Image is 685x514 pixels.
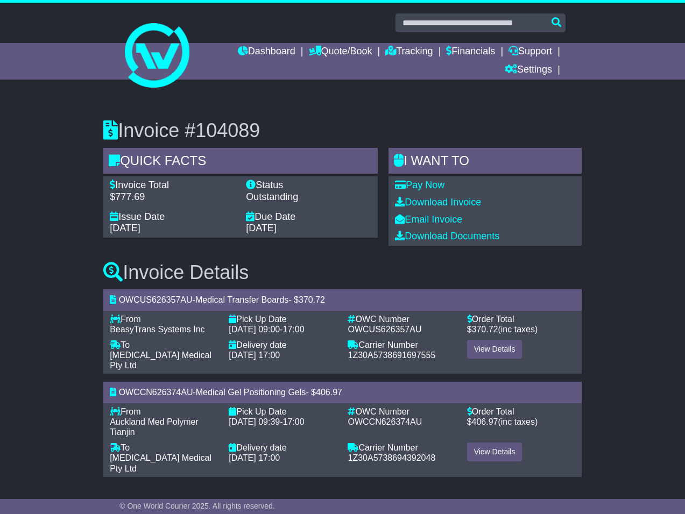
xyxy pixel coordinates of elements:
[103,289,582,310] div: - - $
[246,191,371,203] div: Outstanding
[229,406,337,417] div: Pick Up Date
[467,314,575,324] div: Order Total
[472,417,498,426] span: 406.97
[229,314,337,324] div: Pick Up Date
[103,382,582,403] div: - - $
[246,180,371,191] div: Status
[283,417,305,426] span: 17:00
[348,417,422,426] span: OWCCN626374AU
[110,325,204,334] span: BeasyTrans Systems Inc
[246,211,371,223] div: Due Date
[110,211,235,223] div: Issue Date
[229,340,337,350] div: Delivery date
[195,295,288,304] span: Medical Transfer Boards
[467,324,575,334] div: $ (inc taxes)
[446,43,495,61] a: Financials
[309,43,372,61] a: Quote/Book
[283,325,305,334] span: 17:00
[348,340,456,350] div: Carrier Number
[119,502,275,510] span: © One World Courier 2025. All rights reserved.
[385,43,433,61] a: Tracking
[246,223,371,234] div: [DATE]
[348,351,435,360] span: 1Z30A5738691697555
[229,417,337,427] div: -
[103,262,582,283] h3: Invoice Details
[505,61,552,80] a: Settings
[467,442,522,461] a: View Details
[229,453,280,462] span: [DATE] 17:00
[467,340,522,359] a: View Details
[238,43,295,61] a: Dashboard
[467,417,575,427] div: $ (inc taxes)
[196,388,306,397] span: Medical Gel Positioning Gels
[467,406,575,417] div: Order Total
[110,453,211,473] span: [MEDICAL_DATA] Medical Pty Ltd
[110,191,235,203] div: $777.69
[229,324,337,334] div: -
[103,148,378,177] div: Quick Facts
[110,180,235,191] div: Invoice Total
[395,231,499,241] a: Download Documents
[395,197,481,208] a: Download Invoice
[119,388,193,397] span: OWCCN626374AU
[103,120,582,141] h3: Invoice #104089
[110,417,199,437] span: Auckland Med Polymer Tianjin
[389,148,582,177] div: I WANT to
[229,351,280,360] span: [DATE] 17:00
[229,442,337,453] div: Delivery date
[348,442,456,453] div: Carrier Number
[348,314,456,324] div: OWC Number
[110,442,218,453] div: To
[348,453,435,462] span: 1Z30A5738694392048
[229,325,280,334] span: [DATE] 09:00
[110,223,235,234] div: [DATE]
[119,295,193,304] span: OWCUS626357AU
[110,351,211,370] span: [MEDICAL_DATA] Medical Pty Ltd
[299,295,325,304] span: 370.72
[395,180,444,190] a: Pay Now
[395,214,462,225] a: Email Invoice
[110,314,218,324] div: From
[348,325,421,334] span: OWCUS626357AU
[316,388,342,397] span: 406.97
[472,325,498,334] span: 370.72
[348,406,456,417] div: OWC Number
[509,43,552,61] a: Support
[229,417,280,426] span: [DATE] 09:39
[110,340,218,350] div: To
[110,406,218,417] div: From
